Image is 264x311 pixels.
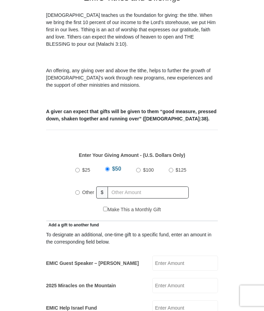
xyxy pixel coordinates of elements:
[82,168,90,173] span: $25
[46,223,99,228] span: Add a gift to another fund
[46,12,218,48] p: [DEMOGRAPHIC_DATA] teaches us the foundation for giving: the tithe. When we bring the first 10 pe...
[82,190,94,195] span: Other
[143,168,154,173] span: $100
[46,232,218,246] div: To designate an additional, one-time gift to a specific fund, enter an amount in the correspondin...
[96,187,108,199] span: $
[112,166,121,172] span: $50
[152,278,218,293] input: Enter Amount
[79,153,185,158] strong: Enter Your Giving Amount - (U.S. Dollars Only)
[103,207,108,212] input: Make This a Monthly Gift
[46,109,217,122] b: A giver can expect that gifts will be given to them “good measure, pressed down, shaken together ...
[46,282,116,290] label: 2025 Miracles on the Mountain
[46,260,139,267] label: EMIC Guest Speaker – [PERSON_NAME]
[176,168,186,173] span: $125
[46,67,218,89] p: An offering, any giving over and above the tithe, helps to further the growth of [DEMOGRAPHIC_DAT...
[108,187,189,199] input: Other Amount
[152,256,218,271] input: Enter Amount
[103,206,161,214] label: Make This a Monthly Gift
